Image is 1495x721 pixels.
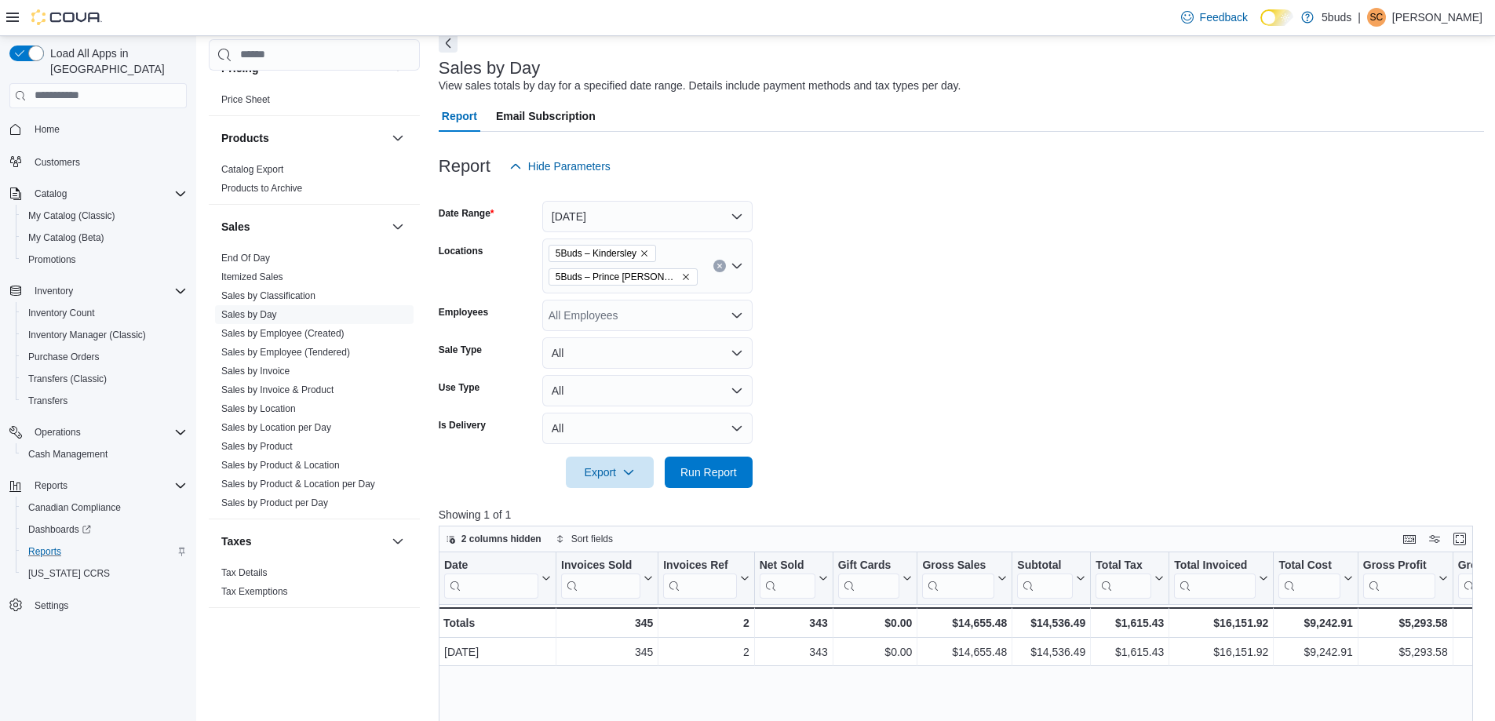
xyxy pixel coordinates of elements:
span: Sales by Invoice [221,365,290,377]
div: $16,151.92 [1174,643,1268,661]
span: 5Buds – Kindersley [556,246,636,261]
span: Promotions [28,253,76,266]
button: My Catalog (Classic) [16,205,193,227]
span: My Catalog (Classic) [22,206,187,225]
a: Cash Management [22,445,114,464]
button: Inventory [3,280,193,302]
span: Catalog Export [221,163,283,176]
a: Feedback [1175,2,1254,33]
button: Clear input [713,260,726,272]
span: Export [575,457,644,488]
label: Use Type [439,381,479,394]
div: $0.00 [838,643,913,661]
button: Remove 5Buds – Kindersley from selection in this group [640,249,649,258]
span: Email Subscription [496,100,596,132]
h3: Report [439,157,490,176]
span: Hide Parameters [528,158,611,174]
span: Sales by Employee (Created) [221,327,345,340]
span: Customers [35,156,80,169]
span: Canadian Compliance [22,498,187,517]
a: Sales by Day [221,309,277,320]
input: Dark Mode [1260,9,1293,26]
span: Sales by Invoice & Product [221,384,334,396]
a: Canadian Compliance [22,498,127,517]
div: Net Sold [759,559,815,599]
a: Customers [28,153,86,172]
button: Taxes [221,533,385,549]
div: $14,536.49 [1017,643,1085,661]
a: Reports [22,542,67,561]
span: Inventory Manager (Classic) [28,329,146,341]
div: Products [209,160,420,204]
button: Sales [388,217,407,236]
div: Subtotal [1017,559,1073,574]
span: Sales by Classification [221,289,315,302]
span: Inventory [35,285,73,297]
button: Subtotal [1017,559,1085,599]
a: Sales by Product [221,441,293,452]
button: Sales [221,219,385,235]
a: Sales by Product & Location [221,460,340,471]
button: Reports [16,541,193,563]
button: [US_STATE] CCRS [16,563,193,584]
div: Total Tax [1096,559,1151,599]
div: Invoices Ref [663,559,736,574]
span: Inventory Manager (Classic) [22,326,187,344]
button: Export [566,457,654,488]
button: Home [3,118,193,140]
div: $14,655.48 [922,614,1007,632]
span: Home [28,119,187,139]
button: Pricing [388,59,407,78]
span: Purchase Orders [28,351,100,363]
div: Taxes [209,563,420,607]
a: Inventory Manager (Classic) [22,326,152,344]
div: Date [444,559,538,599]
span: Transfers (Classic) [28,373,107,385]
a: Sales by Employee (Tendered) [221,347,350,358]
label: Sale Type [439,344,482,356]
div: $9,242.91 [1278,614,1352,632]
div: Total Invoiced [1174,559,1256,574]
button: Operations [28,423,87,442]
button: Inventory Manager (Classic) [16,324,193,346]
button: Reports [28,476,74,495]
button: [DATE] [542,201,753,232]
span: Reports [28,476,187,495]
a: Inventory Count [22,304,101,322]
div: 345 [561,614,653,632]
button: Canadian Compliance [16,497,193,519]
a: Purchase Orders [22,348,106,366]
span: Inventory Count [22,304,187,322]
div: Gift Cards [837,559,899,574]
a: Catalog Export [221,164,283,175]
a: Price Sheet [221,94,270,105]
h3: Sales by Day [439,59,541,78]
a: My Catalog (Classic) [22,206,122,225]
span: Reports [28,545,61,558]
span: Tax Details [221,566,268,579]
a: Sales by Location [221,403,296,414]
div: $9,242.91 [1278,643,1352,661]
button: Catalog [3,183,193,205]
button: Open list of options [731,309,743,322]
span: Operations [28,423,187,442]
span: Operations [35,426,81,439]
a: [US_STATE] CCRS [22,564,116,583]
a: Products to Archive [221,183,302,194]
button: Total Tax [1096,559,1164,599]
div: Total Cost [1278,559,1340,574]
button: Keyboard shortcuts [1400,530,1419,548]
a: End Of Day [221,253,270,264]
span: Dark Mode [1260,26,1261,27]
div: [DATE] [444,643,551,661]
span: Transfers (Classic) [22,370,187,388]
div: Total Cost [1278,559,1340,599]
label: Locations [439,245,483,257]
span: Settings [28,595,187,615]
a: Dashboards [16,519,193,541]
a: Sales by Employee (Created) [221,328,345,339]
h3: Taxes [221,533,252,549]
div: View sales totals by day for a specified date range. Details include payment methods and tax type... [439,78,961,94]
button: Invoices Ref [663,559,749,599]
h3: Products [221,130,269,146]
